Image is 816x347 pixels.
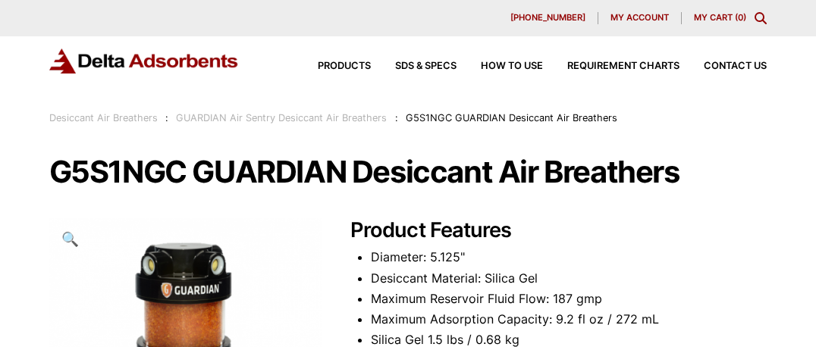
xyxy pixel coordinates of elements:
a: GUARDIAN Air Sentry Desiccant Air Breathers [176,112,387,123]
a: [PHONE_NUMBER] [498,12,598,24]
a: How to Use [457,61,543,71]
a: Products [293,61,371,71]
span: Products [318,61,371,71]
span: SDS & SPECS [395,61,457,71]
span: : [165,112,168,123]
span: : [395,112,398,123]
span: 0 [738,12,743,23]
h1: G5S1NGC GUARDIAN Desiccant Air Breathers [49,156,767,188]
span: How to Use [481,61,543,71]
li: Diameter: 5.125" [371,247,767,267]
span: My account [610,14,669,22]
img: Delta Adsorbents [49,48,239,73]
a: SDS & SPECS [371,61,457,71]
span: [PHONE_NUMBER] [510,14,585,22]
span: 🔍 [61,230,79,247]
a: My account [598,12,682,24]
span: Contact Us [704,61,767,71]
li: Maximum Reservoir Fluid Flow: 187 gmp [371,289,767,309]
li: Desiccant Material: Silica Gel [371,268,767,289]
span: G5S1NGC GUARDIAN Desiccant Air Breathers [406,112,617,123]
div: Toggle Modal Content [755,12,767,24]
h2: Product Features [350,218,767,243]
a: My Cart (0) [694,12,746,23]
a: View full-screen image gallery [49,218,91,260]
a: Requirement Charts [543,61,679,71]
span: Requirement Charts [567,61,679,71]
li: Maximum Adsorption Capacity: 9.2 fl oz / 272 mL [371,309,767,330]
a: Contact Us [679,61,767,71]
a: Desiccant Air Breathers [49,112,158,123]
